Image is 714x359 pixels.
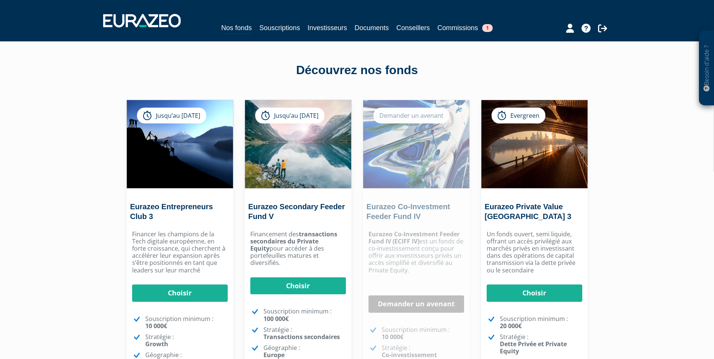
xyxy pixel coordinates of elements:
a: Eurazeo Entrepreneurs Club 3 [130,202,213,221]
a: Nos fonds [221,23,252,34]
p: Stratégie : [500,333,582,355]
p: Stratégie : [382,344,464,359]
strong: Dette Privée et Private Equity [500,340,567,355]
a: Commissions1 [437,23,493,33]
strong: transactions secondaires du Private Equity [250,230,337,253]
img: Eurazeo Entrepreneurs Club 3 [127,100,233,188]
a: Choisir [487,284,582,302]
div: Jusqu’au [DATE] [255,108,324,123]
p: Financement des pour accéder à des portefeuilles matures et diversifiés. [250,231,346,267]
strong: 10 000€ [145,322,167,330]
a: Souscriptions [259,23,300,33]
p: Un fonds ouvert, semi liquide, offrant un accès privilégié aux marchés privés en investissant dan... [487,231,582,274]
img: Eurazeo Secondary Feeder Fund V [245,100,351,188]
p: Souscription minimum : [382,326,464,341]
a: Documents [355,23,389,33]
img: Eurazeo Private Value Europe 3 [481,100,588,188]
p: Besoin d'aide ? [702,34,711,102]
strong: Transactions secondaires [263,333,340,341]
p: Stratégie : [145,333,228,348]
p: Souscription minimum : [263,308,346,322]
p: Souscription minimum : [145,315,228,330]
p: Stratégie : [263,326,346,341]
a: Choisir [132,284,228,302]
p: est un fonds de co-investissement conçu pour offrir aux investisseurs privés un accès simplifié e... [368,231,464,274]
a: Investisseurs [308,23,347,33]
strong: 100 000€ [263,315,289,323]
a: Eurazeo Secondary Feeder Fund V [248,202,345,221]
strong: Growth [145,340,168,348]
strong: Eurazeo Co-Investment Feeder Fund IV (ECIFF IV) [368,230,460,245]
p: Financer les champions de la Tech digitale européenne, en forte croissance, qui cherchent à accél... [132,231,228,274]
p: Souscription minimum : [500,315,582,330]
a: Eurazeo Co-Investment Feeder Fund IV [367,202,450,221]
img: 1732889491-logotype_eurazeo_blanc_rvb.png [103,14,181,27]
a: Choisir [250,277,346,295]
div: Demander un avenant [373,108,449,123]
a: Eurazeo Private Value [GEOGRAPHIC_DATA] 3 [485,202,571,221]
a: Conseillers [396,23,430,33]
p: Géographie : [263,344,346,359]
span: 1 [482,24,493,32]
strong: 20 000€ [500,322,522,330]
a: Demander un avenant [368,295,464,313]
img: Eurazeo Co-Investment Feeder Fund IV [363,100,469,188]
div: Jusqu’au [DATE] [137,108,206,123]
div: Découvrez nos fonds [143,62,572,79]
div: Evergreen [492,108,545,123]
strong: 10 000€ [382,333,403,341]
strong: Europe [263,351,285,359]
strong: Co-investissement [382,351,437,359]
